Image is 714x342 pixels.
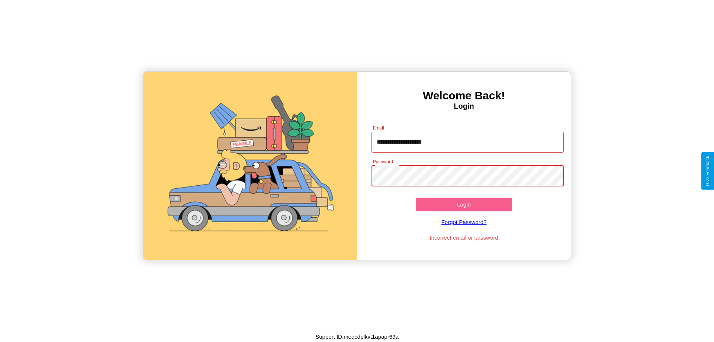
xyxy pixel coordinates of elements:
h4: Login [357,102,571,111]
p: Support ID: meqcdplkvt1apapr69a [315,332,398,342]
h3: Welcome Back! [357,89,571,102]
a: Forgot Password? [368,211,560,233]
div: Give Feedback [705,156,710,186]
p: Incorrect email or password [368,233,560,243]
label: Email [373,125,385,131]
label: Password [373,159,393,165]
button: Login [416,198,512,211]
img: gif [143,72,357,260]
